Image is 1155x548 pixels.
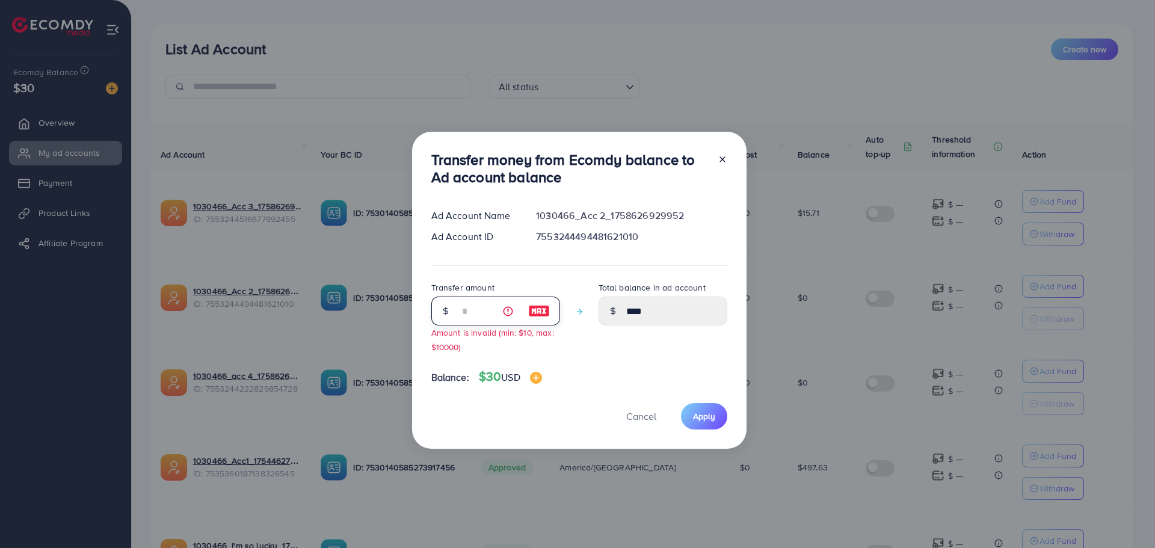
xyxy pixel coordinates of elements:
[693,410,715,422] span: Apply
[528,304,550,318] img: image
[599,282,706,294] label: Total balance in ad account
[431,282,494,294] label: Transfer amount
[626,410,656,423] span: Cancel
[479,369,542,384] h4: $30
[526,209,736,223] div: 1030466_Acc 2_1758626929952
[422,230,527,244] div: Ad Account ID
[1104,494,1146,539] iframe: Chat
[431,327,554,352] small: Amount is invalid (min: $10, max: $10000)
[530,372,542,384] img: image
[431,371,469,384] span: Balance:
[431,151,708,186] h3: Transfer money from Ecomdy balance to Ad account balance
[501,371,520,384] span: USD
[681,403,727,429] button: Apply
[526,230,736,244] div: 7553244494481621010
[611,403,671,429] button: Cancel
[422,209,527,223] div: Ad Account Name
